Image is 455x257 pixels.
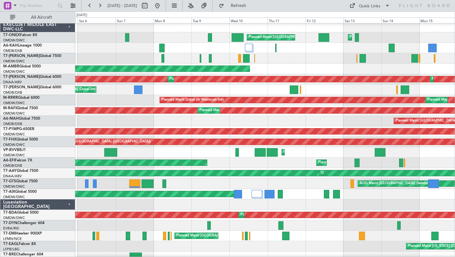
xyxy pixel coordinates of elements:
div: Sat 13 [343,17,381,23]
div: Quick Links [359,3,380,9]
a: OMDW/DWC [3,38,25,43]
div: Planned Maint Dubai (Al Maktoum Intl) [161,95,224,105]
div: Planned Maint Dubai (Al Maktoum Intl) [199,106,262,115]
input: Trip Number [19,1,56,10]
div: Planned Maint Nice ([GEOGRAPHIC_DATA]) [283,147,354,157]
a: T7-EMIHawker 900XP [3,232,42,235]
span: M-RRRR [3,96,18,100]
span: T7-GTS [3,179,16,183]
a: OMDW/DWC [3,153,25,158]
div: Fri 12 [306,17,343,23]
span: T7-EMI [3,232,15,235]
div: Wed 10 [229,17,267,23]
a: LFMN/NCE [3,236,22,241]
div: Thu 11 [268,17,306,23]
span: T7-BDA [3,211,17,215]
a: OMDB/DXB [3,163,22,168]
a: OMDW/DWC [3,195,25,199]
span: VP-BVV [3,148,17,152]
a: A6-KAHLineage 1000 [3,44,42,47]
a: T7-[PERSON_NAME]Global 6000 [3,85,61,89]
span: M-RAFI [3,106,16,110]
div: Planned Maint [GEOGRAPHIC_DATA] ([GEOGRAPHIC_DATA]) [249,33,348,42]
a: EVRA/RIX [3,226,19,231]
a: T7-EAGLFalcon 8X [3,242,36,246]
div: Planned Maint Dubai (Al Maktoum Intl) [318,158,380,167]
a: T7-[PERSON_NAME]Global 6000 [3,75,61,79]
div: [DATE] [76,13,87,18]
span: T7-ONEX [3,33,20,37]
div: Planned Maint [GEOGRAPHIC_DATA] ([GEOGRAPHIC_DATA]) [51,137,151,147]
div: Tue 9 [191,17,229,23]
span: [DATE] - [DATE] [107,3,137,9]
span: T7-[PERSON_NAME] [3,54,40,58]
div: Planned Maint Dubai (Al Maktoum Intl) [240,210,303,220]
div: Planned Maint Dubai (Al Maktoum Intl) [350,33,412,42]
a: T7-BREChallenger 604 [3,253,43,256]
span: T7-DYN [3,221,17,225]
a: T7-GTSGlobal 7500 [3,179,38,183]
div: Mon 8 [154,17,191,23]
button: Refresh [216,1,254,11]
a: OMDW/DWC [3,111,25,116]
a: A6-EFIFalcon 7X [3,159,32,162]
div: Planned Maint Dubai (Al Maktoum Intl) [169,74,232,84]
a: T7-AAYGlobal 7500 [3,169,38,173]
div: Sat 6 [78,17,116,23]
div: Unplanned Maint [GEOGRAPHIC_DATA] (Al Maktoum Intl) [321,168,415,178]
a: OMDW/DWC [3,216,25,220]
span: Refresh [225,3,252,8]
div: AOG Maint [GEOGRAPHIC_DATA] (Seletar) [360,179,429,188]
a: M-RAFIGlobal 7500 [3,106,38,110]
a: T7-FHXGlobal 5000 [3,138,38,141]
span: T7-BRE [3,253,16,256]
a: T7-ONEXFalcon 8X [3,33,37,37]
a: T7-BDAGlobal 5000 [3,211,39,215]
a: A6-MAHGlobal 7500 [3,117,40,121]
a: T7-AIXGlobal 5000 [3,190,37,194]
a: VP-BVVBBJ1 [3,148,26,152]
a: LFPB/LBG [3,247,20,252]
a: T7-[PERSON_NAME]Global 7500 [3,54,61,58]
a: OMDB/DXB [3,48,22,53]
button: Quick Links [346,1,393,11]
a: DNAA/ABV [3,174,22,179]
a: OMDW/DWC [3,101,25,105]
div: Sun 14 [381,17,419,23]
span: M-AMBR [3,65,19,68]
span: A6-KAH [3,44,18,47]
span: T7-[PERSON_NAME] [3,85,40,89]
span: T7-FHX [3,138,16,141]
a: OMDW/DWC [3,69,25,74]
button: All Aircraft [7,12,69,22]
span: A6-EFI [3,159,15,162]
span: A6-MAH [3,117,19,121]
a: DNAA/ABV [3,80,22,85]
div: Planned Maint [GEOGRAPHIC_DATA] [176,231,237,241]
a: OMDB/DXB [3,122,22,126]
span: T7-EAGL [3,242,19,246]
a: T7-DYNChallenger 604 [3,221,45,225]
span: T7-[PERSON_NAME] [3,75,40,79]
a: OMDW/DWC [3,59,25,64]
span: T7-AIX [3,190,15,194]
a: OMDW/DWC [3,184,25,189]
a: M-AMBRGlobal 5000 [3,65,41,68]
span: T7-P1MP [3,127,19,131]
a: OMDB/DXB [3,90,22,95]
span: All Aircraft [16,15,67,20]
a: OMDW/DWC [3,142,25,147]
a: OMDW/DWC [3,132,25,137]
div: Sun 7 [116,17,154,23]
a: T7-P1MPG-650ER [3,127,34,131]
a: M-RRRRGlobal 6000 [3,96,39,100]
span: T7-AAY [3,169,17,173]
